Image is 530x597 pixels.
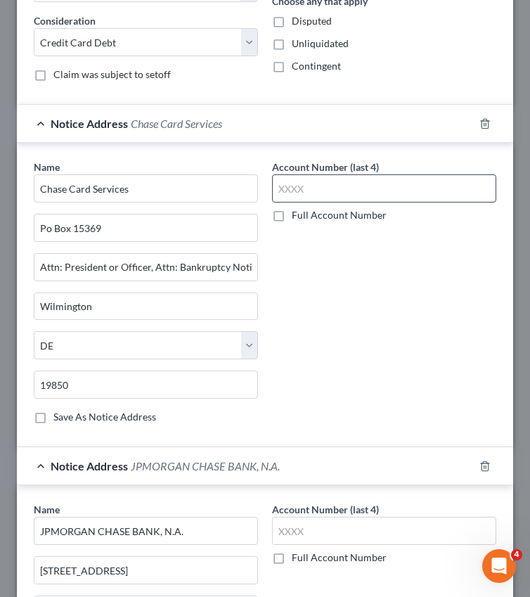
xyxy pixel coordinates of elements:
span: Notice Address [51,117,128,130]
label: Save As Notice Address [53,410,156,424]
input: Search by name... [34,517,258,545]
span: Disputed [292,15,332,27]
input: Enter city... [34,293,257,320]
input: Enter address... [34,557,257,584]
span: Name [34,503,60,515]
span: Claim was subject to setoff [53,68,171,80]
input: Search by name... [34,174,258,203]
label: Full Account Number [292,551,387,565]
span: JPMORGAN CHASE BANK, N.A. [131,459,280,473]
span: Notice Address [51,459,128,473]
label: Consideration [34,13,96,28]
label: Account Number (last 4) [272,160,379,174]
label: Account Number (last 4) [272,502,379,517]
span: Name [34,161,60,173]
label: Full Account Number [292,208,387,222]
input: XXXX [272,517,496,545]
input: Enter address... [34,214,257,241]
iframe: Intercom live chat [482,549,516,583]
input: Enter zip.. [34,371,258,399]
input: XXXX [272,174,496,203]
span: Unliquidated [292,37,349,49]
input: Apt, Suite, etc... [34,254,257,281]
span: 4 [511,549,522,560]
span: Chase Card Services [131,117,222,130]
span: Contingent [292,60,341,72]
